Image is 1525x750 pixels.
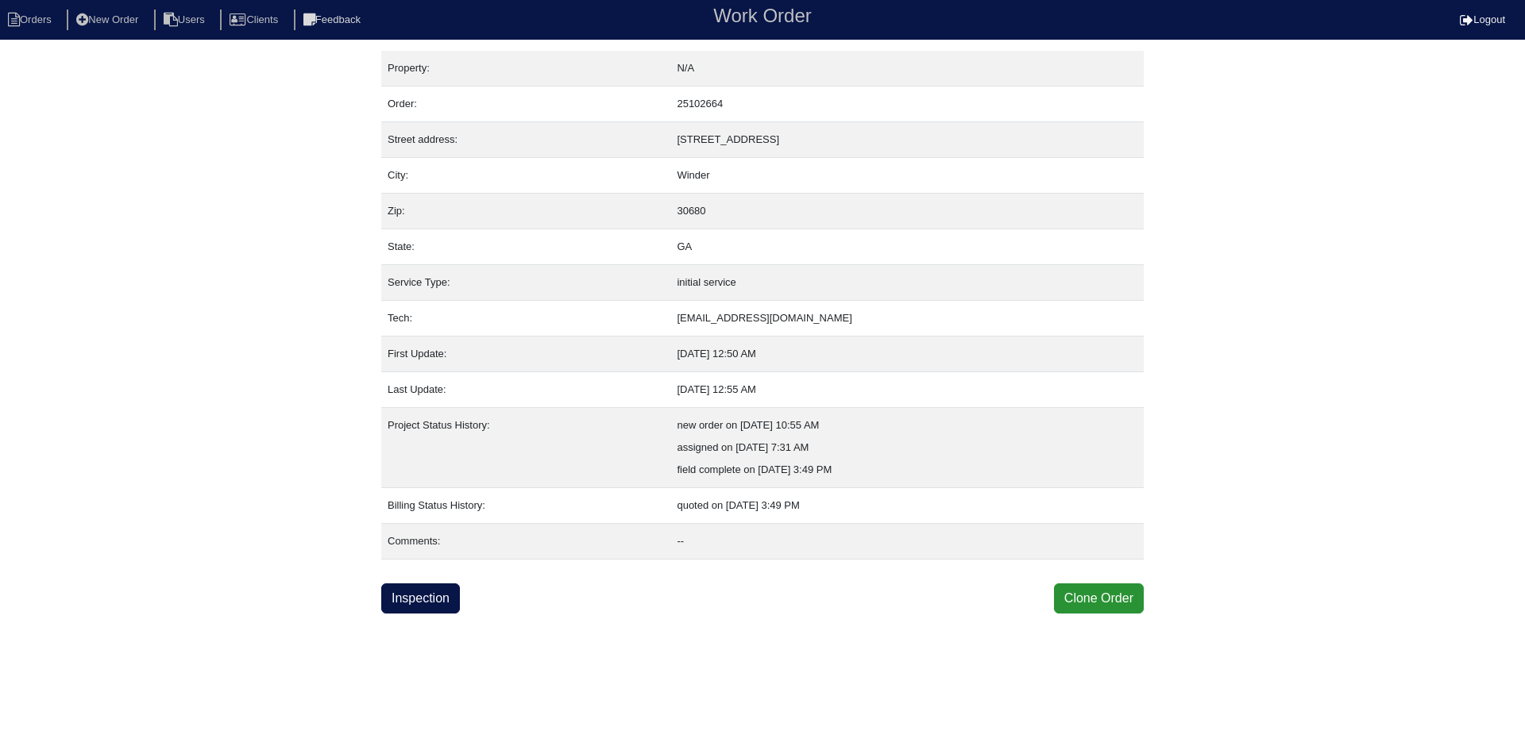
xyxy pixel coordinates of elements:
[67,10,151,31] li: New Order
[677,459,1137,481] div: field complete on [DATE] 3:49 PM
[670,122,1144,158] td: [STREET_ADDRESS]
[154,10,218,31] li: Users
[1460,13,1505,25] a: Logout
[677,437,1137,459] div: assigned on [DATE] 7:31 AM
[381,265,670,301] td: Service Type:
[670,51,1144,87] td: N/A
[381,337,670,372] td: First Update:
[381,583,460,613] a: Inspection
[381,158,670,194] td: City:
[67,13,151,25] a: New Order
[381,122,670,158] td: Street address:
[381,524,670,560] td: Comments:
[1054,583,1144,613] button: Clone Order
[220,10,291,31] li: Clients
[670,524,1144,560] td: --
[670,87,1144,122] td: 25102664
[294,10,373,31] li: Feedback
[670,337,1144,372] td: [DATE] 12:50 AM
[381,488,670,524] td: Billing Status History:
[677,414,1137,437] div: new order on [DATE] 10:55 AM
[670,194,1144,229] td: 30680
[670,265,1144,301] td: initial service
[381,408,670,488] td: Project Status History:
[381,51,670,87] td: Property:
[381,194,670,229] td: Zip:
[381,372,670,408] td: Last Update:
[670,229,1144,265] td: GA
[381,87,670,122] td: Order:
[677,494,1137,517] div: quoted on [DATE] 3:49 PM
[381,229,670,265] td: State:
[670,158,1144,194] td: Winder
[381,301,670,337] td: Tech:
[220,13,291,25] a: Clients
[670,301,1144,337] td: [EMAIL_ADDRESS][DOMAIN_NAME]
[154,13,218,25] a: Users
[670,372,1144,408] td: [DATE] 12:55 AM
